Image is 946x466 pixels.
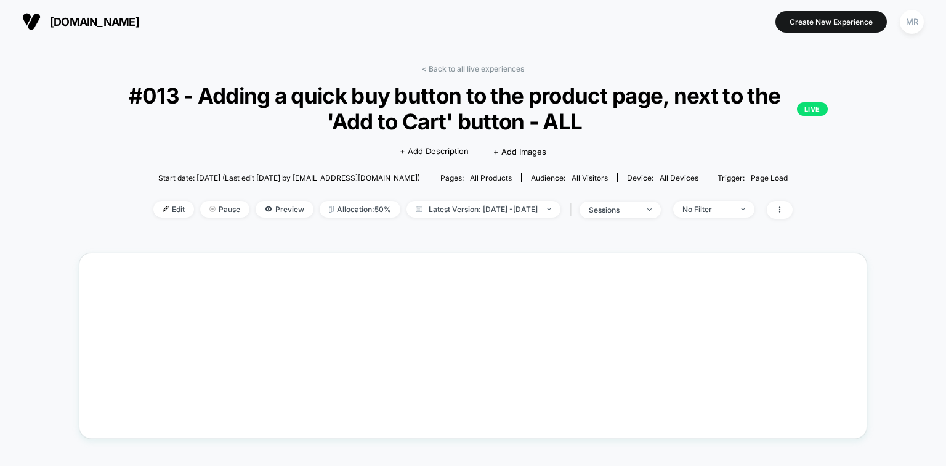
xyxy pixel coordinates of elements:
[751,173,788,182] span: Page Load
[660,173,698,182] span: all devices
[200,201,249,218] span: Pause
[547,208,551,210] img: end
[775,11,887,33] button: Create New Experience
[572,173,608,182] span: All Visitors
[329,206,334,213] img: rebalance
[416,206,422,212] img: calendar
[567,201,580,219] span: |
[400,145,469,158] span: + Add Description
[422,64,524,73] a: < Back to all live experiences
[118,83,828,134] span: #013 - Adding a quick buy button to the product page, next to the 'Add to Cart' button - ALL
[440,173,512,182] div: Pages:
[50,15,139,28] span: [DOMAIN_NAME]
[22,12,41,31] img: Visually logo
[531,173,608,182] div: Audience:
[493,147,546,157] span: + Add Images
[406,201,560,218] span: Latest Version: [DATE] - [DATE]
[209,206,216,212] img: end
[647,208,652,211] img: end
[682,205,732,214] div: No Filter
[18,12,143,31] button: [DOMAIN_NAME]
[163,206,169,212] img: edit
[900,10,924,34] div: MR
[797,102,828,116] p: LIVE
[256,201,313,218] span: Preview
[718,173,788,182] div: Trigger:
[320,201,400,218] span: Allocation: 50%
[617,173,708,182] span: Device:
[158,173,420,182] span: Start date: [DATE] (Last edit [DATE] by [EMAIL_ADDRESS][DOMAIN_NAME])
[741,208,745,210] img: end
[589,205,638,215] div: sessions
[153,201,194,218] span: Edit
[896,9,928,35] button: MR
[470,173,512,182] span: all products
